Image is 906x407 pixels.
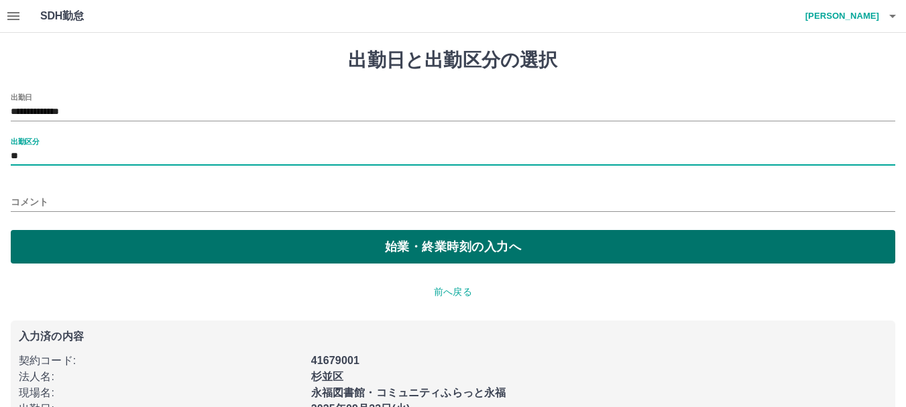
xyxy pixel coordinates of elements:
[19,385,303,401] p: 現場名 :
[19,369,303,385] p: 法人名 :
[11,285,895,299] p: 前へ戻る
[311,355,359,366] b: 41679001
[19,353,303,369] p: 契約コード :
[311,371,343,382] b: 杉並区
[11,230,895,264] button: 始業・終業時刻の入力へ
[19,331,887,342] p: 入力済の内容
[11,92,32,102] label: 出勤日
[11,49,895,72] h1: 出勤日と出勤区分の選択
[11,136,39,146] label: 出勤区分
[311,387,506,398] b: 永福図書館・コミュニティふらっと永福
